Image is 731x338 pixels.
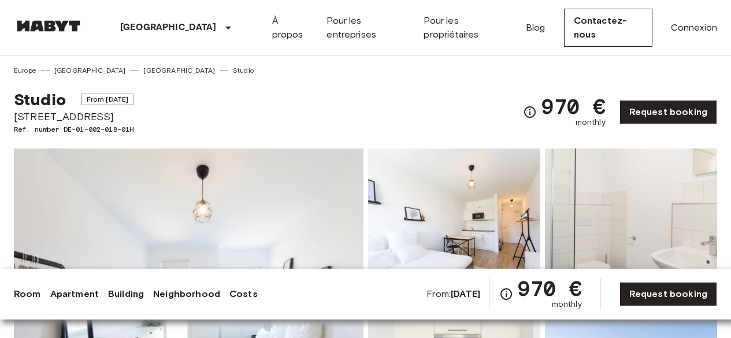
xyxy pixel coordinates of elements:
[14,109,133,124] span: [STREET_ADDRESS]
[576,117,606,128] span: monthly
[50,287,99,301] a: Apartment
[14,287,41,301] a: Room
[619,282,717,306] a: Request booking
[14,65,36,76] a: Europe
[523,105,537,119] svg: Check cost overview for full price breakdown. Please note that discounts apply to new joiners onl...
[143,65,215,76] a: [GEOGRAPHIC_DATA]
[54,65,126,76] a: [GEOGRAPHIC_DATA]
[499,287,513,301] svg: Check cost overview for full price breakdown. Please note that discounts apply to new joiners onl...
[14,20,83,32] img: Habyt
[619,100,717,124] a: Request booking
[671,21,717,35] a: Connexion
[233,65,254,76] a: Studio
[526,21,546,35] a: Blog
[108,287,144,301] a: Building
[552,299,582,310] span: monthly
[426,288,480,300] span: From:
[229,287,258,301] a: Costs
[272,14,309,42] a: À propos
[14,90,66,109] span: Studio
[518,278,582,299] span: 970 €
[541,96,606,117] span: 970 €
[326,14,405,42] a: Pour les entreprises
[153,287,220,301] a: Neighborhood
[564,9,652,47] a: Contactez-nous
[120,21,217,35] p: [GEOGRAPHIC_DATA]
[451,288,480,299] b: [DATE]
[81,94,134,105] span: From [DATE]
[545,148,717,300] img: Picture of unit DE-01-002-018-01H
[368,148,540,300] img: Picture of unit DE-01-002-018-01H
[14,124,133,135] span: Ref. number DE-01-002-018-01H
[424,14,507,42] a: Pour les propriétaires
